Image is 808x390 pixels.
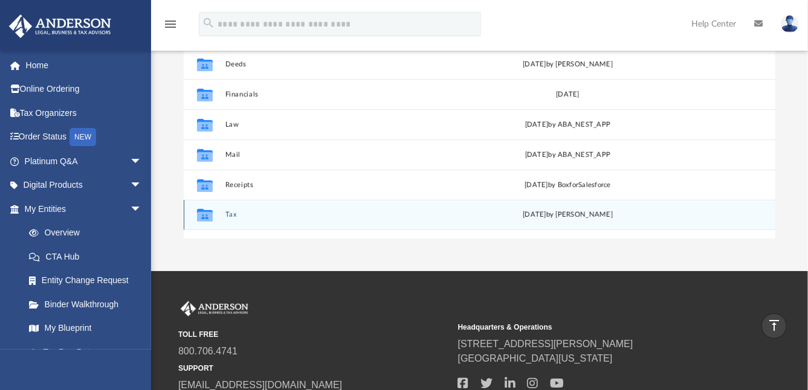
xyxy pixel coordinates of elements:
a: Entity Change Request [17,269,160,293]
span: arrow_drop_down [130,197,154,222]
div: [DATE] by [PERSON_NAME] [456,209,680,220]
div: [DATE] [456,89,680,100]
i: search [202,16,215,30]
a: Tax Due Dates [17,340,160,364]
a: Online Ordering [8,77,160,101]
a: Home [8,53,160,77]
button: Tax [225,211,450,219]
button: Law [225,121,450,129]
a: menu [163,23,178,31]
button: Financials [225,91,450,98]
a: vertical_align_top [761,313,787,339]
small: TOLL FREE [178,329,450,340]
a: Overview [17,221,160,245]
div: NEW [69,128,96,146]
span: arrow_drop_down [130,149,154,174]
a: My Blueprint [17,316,154,340]
i: vertical_align_top [767,318,781,333]
img: User Pic [781,15,799,33]
div: [DATE] by [PERSON_NAME] [456,59,680,70]
a: Digital Productsarrow_drop_down [8,173,160,197]
div: [DATE] by ABA_NEST_APP [456,150,680,161]
a: Order StatusNEW [8,125,160,150]
a: [EMAIL_ADDRESS][DOMAIN_NAME] [178,380,342,390]
small: Headquarters & Operations [458,322,729,333]
div: [DATE] by BoxforSalesforce [456,180,680,191]
a: My Entitiesarrow_drop_down [8,197,160,221]
a: Binder Walkthrough [17,292,160,316]
a: CTA Hub [17,245,160,269]
button: Receipts [225,181,450,189]
a: [GEOGRAPHIC_DATA][US_STATE] [458,353,613,363]
img: Anderson Advisors Platinum Portal [5,14,115,38]
img: Anderson Advisors Platinum Portal [178,301,251,317]
a: [STREET_ADDRESS][PERSON_NAME] [458,339,633,349]
span: arrow_drop_down [130,173,154,198]
a: Tax Organizers [8,101,160,125]
small: SUPPORT [178,363,450,374]
div: [DATE] by ABA_NEST_APP [456,120,680,130]
button: Mail [225,151,450,159]
a: 800.706.4741 [178,346,238,356]
i: menu [163,17,178,31]
a: Platinum Q&Aarrow_drop_down [8,149,160,173]
button: Deeds [225,60,450,68]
